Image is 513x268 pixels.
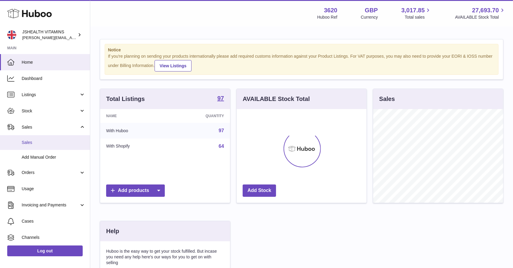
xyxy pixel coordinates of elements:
[100,109,170,123] th: Name
[22,124,79,130] span: Sales
[108,47,495,53] strong: Notice
[106,184,165,197] a: Add products
[7,245,83,256] a: Log out
[22,235,85,240] span: Channels
[243,184,276,197] a: Add Stock
[379,95,395,103] h3: Sales
[219,144,224,149] a: 64
[108,53,495,72] div: If you're planning on sending your products internationally please add required customs informati...
[219,128,224,133] a: 97
[472,6,499,14] span: 27,693.70
[401,6,425,14] span: 3,017.85
[22,140,85,145] span: Sales
[365,6,378,14] strong: GBP
[106,95,145,103] h3: Total Listings
[217,95,224,102] a: 97
[170,109,230,123] th: Quantity
[22,92,79,98] span: Listings
[100,123,170,139] td: With Huboo
[22,29,76,41] div: JSHEALTH VITAMINS
[22,59,85,65] span: Home
[361,14,378,20] div: Currency
[22,35,121,40] span: [PERSON_NAME][EMAIL_ADDRESS][DOMAIN_NAME]
[155,60,192,72] a: View Listings
[22,76,85,81] span: Dashboard
[106,227,119,235] h3: Help
[405,14,432,20] span: Total sales
[22,170,79,175] span: Orders
[217,95,224,101] strong: 97
[324,6,337,14] strong: 3620
[455,14,506,20] span: AVAILABLE Stock Total
[22,186,85,192] span: Usage
[455,6,506,20] a: 27,693.70 AVAILABLE Stock Total
[7,30,16,39] img: francesca@jshealthvitamins.com
[317,14,337,20] div: Huboo Ref
[401,6,432,20] a: 3,017.85 Total sales
[22,202,79,208] span: Invoicing and Payments
[22,154,85,160] span: Add Manual Order
[100,139,170,154] td: With Shopify
[106,248,224,266] p: Huboo is the easy way to get your stock fulfilled. But incase you need any help here's our ways f...
[22,108,79,114] span: Stock
[22,218,85,224] span: Cases
[243,95,310,103] h3: AVAILABLE Stock Total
